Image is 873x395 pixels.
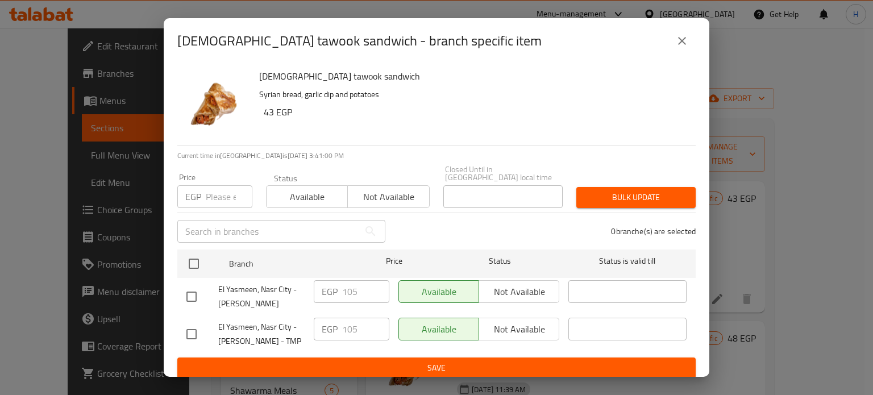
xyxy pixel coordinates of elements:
[229,257,347,271] span: Branch
[271,189,343,205] span: Available
[668,27,696,55] button: close
[322,285,338,298] p: EGP
[568,254,687,268] span: Status is valid till
[206,185,252,208] input: Please enter price
[177,151,696,161] p: Current time in [GEOGRAPHIC_DATA] is [DATE] 3:41:00 PM
[259,88,687,102] p: Syrian bread, garlic dip and potatoes
[342,280,389,303] input: Please enter price
[356,254,432,268] span: Price
[177,32,542,50] h2: [DEMOGRAPHIC_DATA] tawook sandwich - branch specific item
[264,104,687,120] h6: 43 EGP
[218,320,305,348] span: El Yasmeen, Nasr City - [PERSON_NAME] - TMP
[177,357,696,379] button: Save
[218,282,305,311] span: El Yasmeen, Nasr City - [PERSON_NAME]
[352,189,425,205] span: Not available
[585,190,687,205] span: Bulk update
[611,226,696,237] p: 0 branche(s) are selected
[347,185,429,208] button: Not available
[177,220,359,243] input: Search in branches
[259,68,687,84] h6: [DEMOGRAPHIC_DATA] tawook sandwich
[441,254,559,268] span: Status
[342,318,389,340] input: Please enter price
[177,68,250,141] img: Shish tawook sandwich
[186,361,687,375] span: Save
[576,187,696,208] button: Bulk update
[185,190,201,203] p: EGP
[322,322,338,336] p: EGP
[266,185,348,208] button: Available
